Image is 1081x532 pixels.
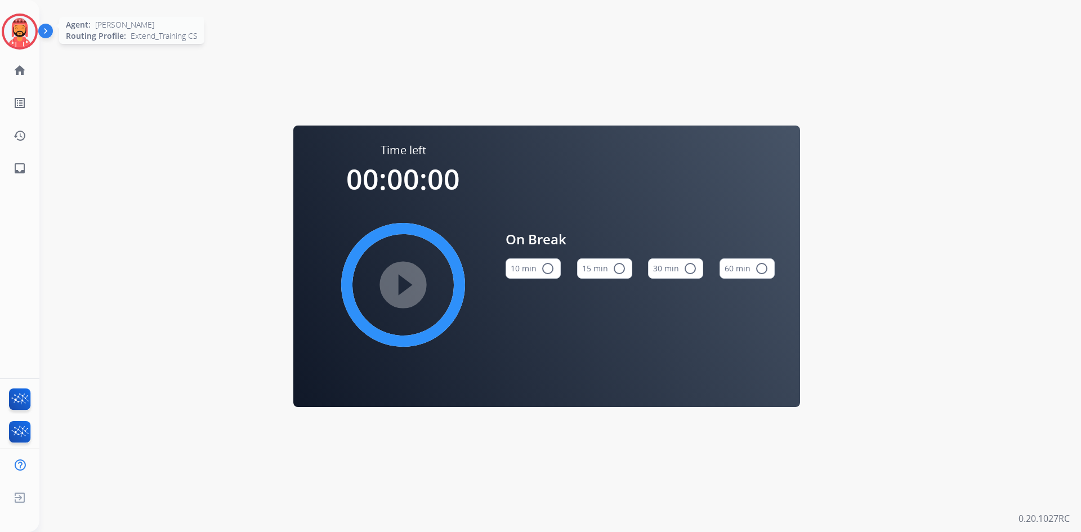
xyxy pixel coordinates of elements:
span: On Break [506,229,775,249]
mat-icon: inbox [13,162,26,175]
mat-icon: radio_button_unchecked [684,262,697,275]
mat-icon: home [13,64,26,77]
mat-icon: radio_button_unchecked [541,262,555,275]
p: 0.20.1027RC [1019,512,1070,525]
span: Extend_Training CS [131,30,198,42]
mat-icon: radio_button_unchecked [755,262,769,275]
span: Agent: [66,19,91,30]
mat-icon: radio_button_unchecked [613,262,626,275]
span: Routing Profile: [66,30,126,42]
img: avatar [4,16,35,47]
mat-icon: list_alt [13,96,26,110]
button: 10 min [506,258,561,279]
button: 60 min [720,258,775,279]
button: 30 min [648,258,703,279]
mat-icon: history [13,129,26,142]
span: Time left [381,142,426,158]
button: 15 min [577,258,632,279]
span: 00:00:00 [346,160,460,198]
span: [PERSON_NAME] [95,19,154,30]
